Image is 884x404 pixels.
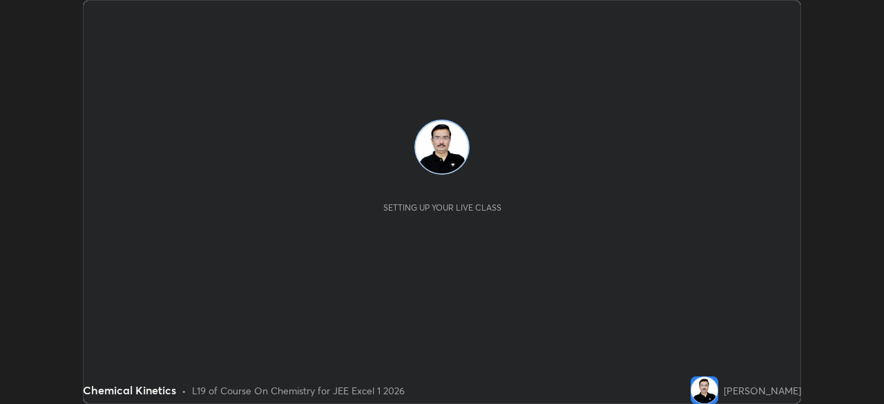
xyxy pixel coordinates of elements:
[182,383,186,398] div: •
[691,376,718,404] img: 90f40c4b1ee445ffa952632fd83ebb86.jpg
[414,119,470,175] img: 90f40c4b1ee445ffa952632fd83ebb86.jpg
[724,383,801,398] div: [PERSON_NAME]
[192,383,405,398] div: L19 of Course On Chemistry for JEE Excel 1 2026
[383,202,501,213] div: Setting up your live class
[83,382,176,398] div: Chemical Kinetics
